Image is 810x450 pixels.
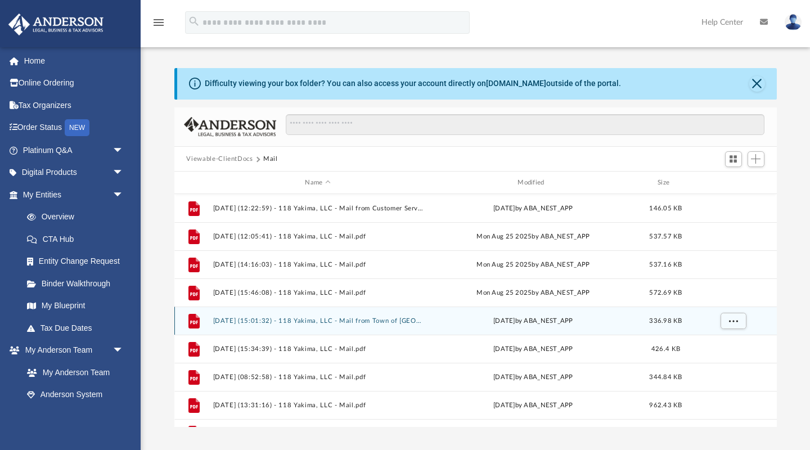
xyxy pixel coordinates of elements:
[428,344,638,354] div: [DATE] by ABA_NEST_APP
[8,183,141,206] a: My Entitiesarrow_drop_down
[693,178,772,188] div: id
[428,288,638,298] div: Mon Aug 25 2025 by ABA_NEST_APP
[112,139,135,162] span: arrow_drop_down
[286,114,764,136] input: Search files and folders
[649,233,682,240] span: 537.57 KB
[152,16,165,29] i: menu
[649,318,682,324] span: 336.98 KB
[649,205,682,211] span: 146.05 KB
[428,232,638,242] div: Mon Aug 25 2025 by ABA_NEST_APP
[213,373,423,381] button: [DATE] (08:52:58) - 118 Yakima, LLC - Mail.pdf
[649,402,682,408] span: 962.43 KB
[427,178,638,188] div: Modified
[179,178,207,188] div: id
[112,339,135,362] span: arrow_drop_down
[16,317,141,339] a: Tax Due Dates
[205,78,621,89] div: Difficulty viewing your box folder? You can also access your account directly on outside of the p...
[152,21,165,29] a: menu
[16,272,141,295] a: Binder Walkthrough
[651,346,679,352] span: 426.4 KB
[785,14,802,30] img: User Pic
[263,154,278,164] button: Mail
[16,206,141,228] a: Overview
[428,260,638,270] div: Mon Aug 25 2025 by ABA_NEST_APP
[16,406,135,428] a: Client Referrals
[213,289,423,296] button: [DATE] (15:46:08) - 118 Yakima, LLC - Mail.pdf
[428,400,638,411] div: [DATE] by ABA_NEST_APP
[428,204,638,214] div: [DATE] by ABA_NEST_APP
[725,151,742,167] button: Switch to Grid View
[213,261,423,268] button: [DATE] (14:16:03) - 118 Yakima, LLC - Mail.pdf
[186,154,253,164] button: Viewable-ClientDocs
[112,161,135,184] span: arrow_drop_down
[649,262,682,268] span: 537.16 KB
[649,374,682,380] span: 344.84 KB
[213,402,423,409] button: [DATE] (13:31:16) - 118 Yakima, LLC - Mail.pdf
[112,183,135,206] span: arrow_drop_down
[8,72,141,94] a: Online Ordering
[213,317,423,325] button: [DATE] (15:01:32) - 118 Yakima, LLC - Mail from Town of [GEOGRAPHIC_DATA]pdf
[749,76,765,92] button: Close
[8,49,141,72] a: Home
[8,339,135,362] a: My Anderson Teamarrow_drop_down
[65,119,89,136] div: NEW
[748,151,764,167] button: Add
[649,290,682,296] span: 572.69 KB
[16,384,135,406] a: Anderson System
[16,228,141,250] a: CTA Hub
[16,250,141,273] a: Entity Change Request
[212,178,422,188] div: Name
[16,295,135,317] a: My Blueprint
[428,372,638,382] div: [DATE] by ABA_NEST_APP
[720,313,746,330] button: More options
[486,79,546,88] a: [DOMAIN_NAME]
[643,178,688,188] div: Size
[213,233,423,240] button: [DATE] (12:05:41) - 118 Yakima, LLC - Mail.pdf
[174,194,777,427] div: grid
[8,161,141,184] a: Digital Productsarrow_drop_down
[188,15,200,28] i: search
[8,116,141,139] a: Order StatusNEW
[8,139,141,161] a: Platinum Q&Aarrow_drop_down
[428,316,638,326] div: [DATE] by ABA_NEST_APP
[213,345,423,353] button: [DATE] (15:34:39) - 118 Yakima, LLC - Mail.pdf
[16,361,129,384] a: My Anderson Team
[5,13,107,35] img: Anderson Advisors Platinum Portal
[8,94,141,116] a: Tax Organizers
[213,205,423,212] button: [DATE] (12:22:59) - 118 Yakima, LLC - Mail from Customer Service.pdf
